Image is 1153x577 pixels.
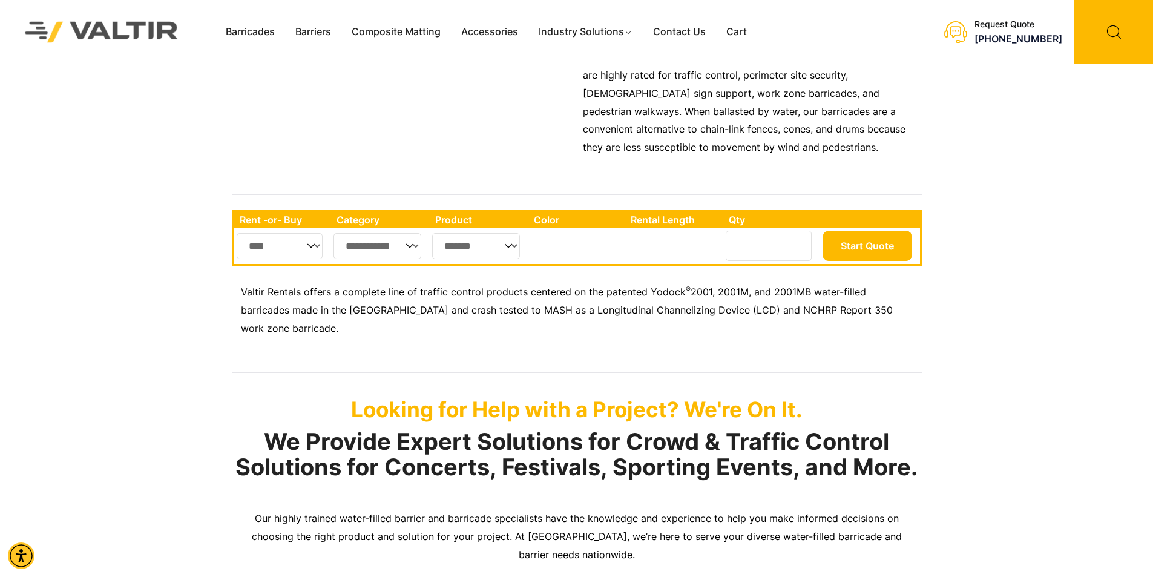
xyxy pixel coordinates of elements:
[232,429,922,480] h2: We Provide Expert Solutions for Crowd & Traffic Control Solutions for Concerts, Festivals, Sporti...
[341,23,451,41] a: Composite Matting
[716,23,757,41] a: Cart
[686,285,691,294] sup: ®
[723,212,819,228] th: Qty
[583,48,916,157] p: Our heady-duty barricades are made in the [GEOGRAPHIC_DATA] and are highly rated for traffic cont...
[232,397,922,422] p: Looking for Help with a Project? We're On It.
[974,33,1062,45] a: call (888) 496-3625
[823,231,912,261] button: Start Quote
[237,233,323,259] select: Single select
[974,19,1062,30] div: Request Quote
[625,212,723,228] th: Rental Length
[333,233,422,259] select: Single select
[9,5,194,58] img: Valtir Rentals
[726,231,812,261] input: Number
[451,23,528,41] a: Accessories
[330,212,430,228] th: Category
[643,23,716,41] a: Contact Us
[432,233,520,259] select: Single select
[215,23,285,41] a: Barricades
[234,212,330,228] th: Rent -or- Buy
[241,286,893,334] span: 2001, 2001M, and 2001MB water-filled barricades made in the [GEOGRAPHIC_DATA] and crash tested to...
[528,212,625,228] th: Color
[241,286,686,298] span: Valtir Rentals offers a complete line of traffic control products centered on the patented Yodock
[8,542,34,569] div: Accessibility Menu
[285,23,341,41] a: Barriers
[528,23,643,41] a: Industry Solutions
[241,510,913,564] p: Our highly trained water-filled barrier and barricade specialists have the knowledge and experien...
[429,212,528,228] th: Product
